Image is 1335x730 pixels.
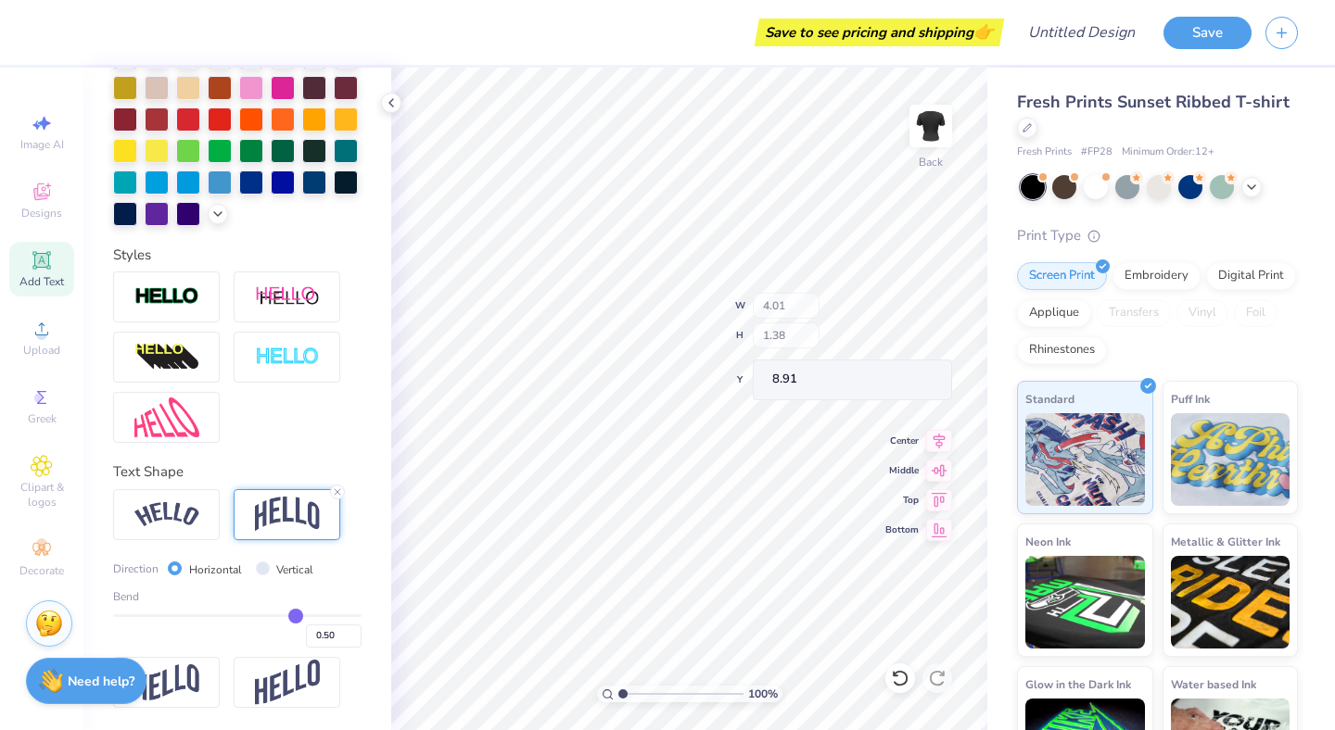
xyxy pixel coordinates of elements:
span: Clipart & logos [9,480,74,510]
span: Water based Ink [1171,674,1256,694]
img: Standard [1025,413,1145,506]
label: Vertical [276,561,313,578]
span: Fresh Prints [1017,145,1072,160]
strong: Need help? [68,673,134,690]
div: Digital Print [1206,262,1296,290]
label: Horizontal [189,561,242,578]
span: Standard [1025,389,1074,409]
span: Add Text [19,274,64,289]
div: Vinyl [1176,299,1228,327]
span: Bend [113,588,139,605]
img: Metallic & Glitter Ink [1171,556,1290,648]
div: Screen Print [1017,262,1107,290]
img: Arch [255,497,320,532]
div: Transfers [1097,299,1171,327]
span: Bottom [885,523,919,536]
span: Decorate [19,563,64,578]
span: Fresh Prints Sunset Ribbed T-shirt [1017,91,1290,113]
img: Flag [134,664,199,700]
div: Print Type [1017,225,1298,246]
span: Middle [885,464,919,477]
img: Rise [255,660,320,705]
img: Negative Space [255,346,320,368]
input: Untitled Design [1013,14,1150,51]
span: Metallic & Glitter Ink [1171,532,1280,551]
div: Back [919,154,943,170]
span: Upload [23,343,60,358]
div: Applique [1017,299,1091,327]
span: Glow in the Dark Ink [1025,674,1131,694]
img: Back [912,107,949,145]
img: Shadow [255,285,320,308]
div: Text Shape [113,461,362,483]
span: Designs [21,206,62,220]
img: 3d Illusion [134,343,199,372]
span: Direction [113,560,159,577]
img: Arc [134,502,199,527]
span: # FP28 [1081,145,1112,160]
span: Neon Ink [1025,532,1071,551]
div: Foil [1234,299,1278,327]
span: Top [885,494,919,507]
div: Save to see pricing and shipping [759,19,999,46]
div: Styles [113,245,362,266]
img: Free Distort [134,397,199,437]
img: Neon Ink [1025,556,1145,648]
button: Save [1163,17,1252,49]
span: Minimum Order: 12 + [1122,145,1214,160]
span: Center [885,434,919,447]
div: Embroidery [1112,262,1201,290]
span: Greek [28,411,57,426]
span: Image AI [20,137,64,152]
span: 👉 [973,20,994,43]
img: Stroke [134,286,199,308]
img: Puff Ink [1171,413,1290,506]
span: Puff Ink [1171,389,1210,409]
div: Rhinestones [1017,336,1107,364]
span: 100 % [748,686,778,702]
